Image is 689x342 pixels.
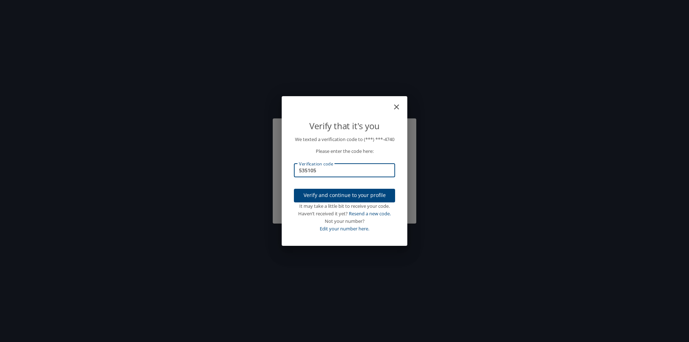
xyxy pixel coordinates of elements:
a: Resend a new code. [349,210,391,217]
button: Verify and continue to your profile [294,189,395,203]
p: Verify that it's you [294,119,395,133]
a: Edit your number here. [320,225,369,232]
button: close [396,99,404,108]
div: Haven’t received it yet? [294,210,395,217]
p: We texted a verification code to (***) ***- 4740 [294,136,395,143]
p: Please enter the code here: [294,147,395,155]
span: Verify and continue to your profile [300,191,389,200]
div: It may take a little bit to receive your code. [294,202,395,210]
div: Not your number? [294,217,395,225]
